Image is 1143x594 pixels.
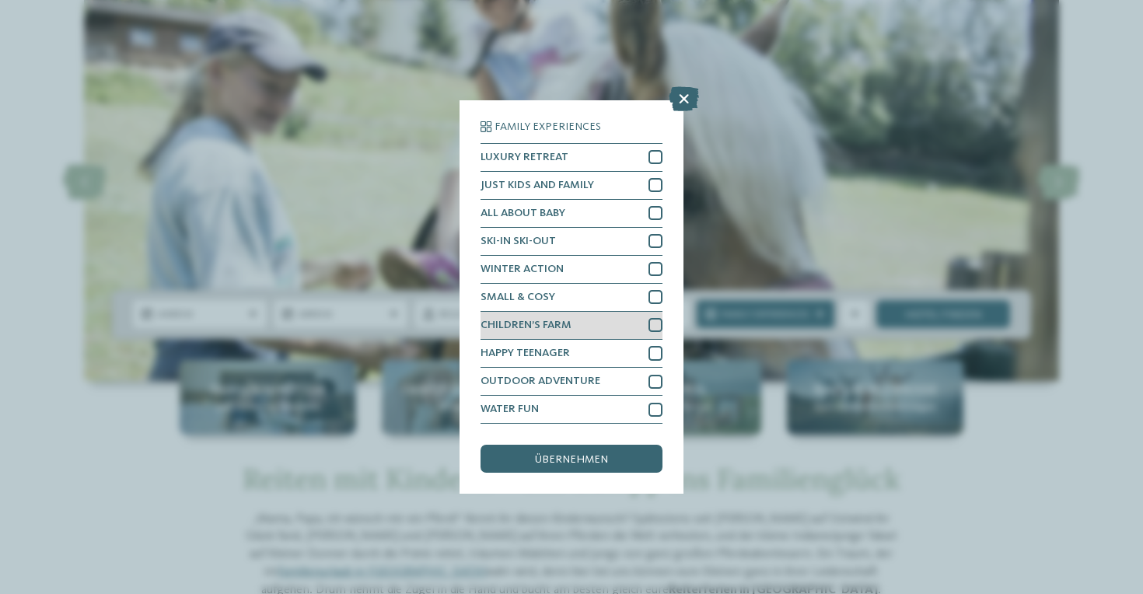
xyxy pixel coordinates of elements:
[481,264,564,274] span: WINTER ACTION
[481,292,555,302] span: SMALL & COSY
[481,236,556,246] span: SKI-IN SKI-OUT
[535,454,608,465] span: übernehmen
[481,180,594,190] span: JUST KIDS AND FAMILY
[481,376,600,386] span: OUTDOOR ADVENTURE
[481,208,565,218] span: ALL ABOUT BABY
[481,404,539,414] span: WATER FUN
[481,348,570,358] span: HAPPY TEENAGER
[495,121,601,132] span: Family Experiences
[481,152,568,162] span: LUXURY RETREAT
[481,320,571,330] span: CHILDREN’S FARM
